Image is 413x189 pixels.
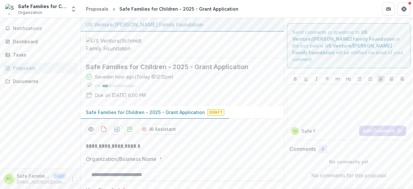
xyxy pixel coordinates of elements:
[95,92,146,99] p: Due on [DATE] 6:00 PM
[13,78,73,85] div: Documents
[86,124,96,134] button: Preview 2ea5095b-6605-4e9b-845e-e5ab5b3102b3-0.pdf
[291,75,299,83] button: Bold
[18,10,42,16] span: Organization
[334,75,342,83] button: Heading 1
[207,109,224,116] span: Draft
[3,63,78,73] a: Proposals
[69,175,76,183] button: More
[95,84,100,88] p: 17 %
[292,43,392,55] strong: US Venture/[PERSON_NAME] Family Foundation
[313,75,320,83] button: Italicize
[6,177,12,181] div: Safe Families for Children
[3,49,78,60] a: Tasks
[125,124,135,134] button: download-proposal
[382,3,395,16] button: Partners
[398,3,410,16] button: Get Help
[69,3,78,16] button: Open entity switcher
[3,23,78,34] button: Notifications
[366,75,374,83] button: Ordered List
[345,75,352,83] button: Heading 2
[137,124,180,134] button: AI Assistant
[13,65,73,71] div: Proposals
[5,4,15,14] img: Safe Families for Children
[86,37,150,52] img: US Venture/Schmidt Family Foundation
[377,75,385,83] button: Align Left
[359,126,406,136] button: Add Comment
[398,75,406,83] button: Align Right
[119,5,238,12] div: Safe Families for Children - 2025 - Grant Application
[53,173,66,179] p: User
[99,124,109,134] button: download-proposal
[289,146,316,152] h2: Comments
[3,76,78,87] a: Documents
[86,109,205,116] p: Safe Families for Children - 2025 - Grant Application
[86,21,279,28] div: US Venture/[PERSON_NAME] Family Foundation
[293,129,297,132] div: Safe Families for Children
[13,38,73,45] div: Dashboard
[287,23,410,68] div: Send comments or questions to in the box below. will be notified via email of your comment.
[302,75,310,83] button: Underline
[3,36,78,47] a: Dashboard
[95,73,174,80] div: Saved an hour ago ( Today @ 12:12pm )
[18,3,66,10] div: Safe Families for Children
[323,75,331,83] button: Strike
[289,158,408,165] p: No comments yet
[321,147,324,152] span: 0
[17,179,66,185] p: [EMAIL_ADDRESS][DOMAIN_NAME]
[356,75,363,83] button: Bullet List
[86,5,108,12] div: Proposals
[311,172,386,179] p: No comments for this proposal
[13,26,75,31] span: Notifications
[17,173,50,179] p: Safe Families for Children
[301,128,316,134] p: Safe F
[83,4,241,14] nav: breadcrumb
[388,75,395,83] button: Align Center
[86,63,268,71] h2: Safe Families for Children - 2025 - Grant Application
[83,4,111,14] a: Proposals
[13,51,73,58] div: Tasks
[86,155,156,163] p: Organization/Business Name
[112,124,122,134] button: download-proposal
